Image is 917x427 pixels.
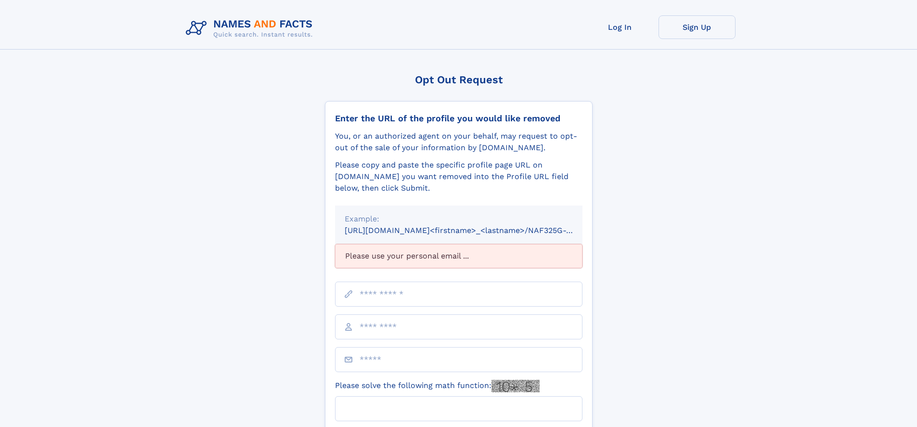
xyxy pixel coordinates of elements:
div: Enter the URL of the profile you would like removed [335,113,582,124]
a: Sign Up [659,15,736,39]
div: You, or an authorized agent on your behalf, may request to opt-out of the sale of your informatio... [335,130,582,154]
img: Logo Names and Facts [182,15,321,41]
div: Please use your personal email ... [335,244,582,268]
a: Log In [581,15,659,39]
div: Example: [345,213,573,225]
div: Please copy and paste the specific profile page URL on [DOMAIN_NAME] you want removed into the Pr... [335,159,582,194]
label: Please solve the following math function: [335,380,540,392]
small: [URL][DOMAIN_NAME]<firstname>_<lastname>/NAF325G-xxxxxxxx [345,226,601,235]
div: Opt Out Request [325,74,593,86]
